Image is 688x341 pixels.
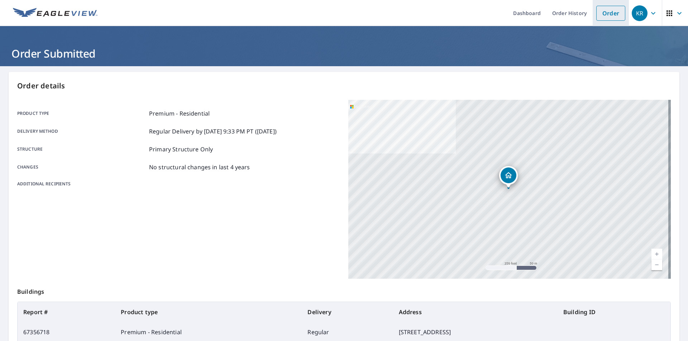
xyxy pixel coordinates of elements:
[499,166,518,188] div: Dropped pin, building 1, Residential property, 7 Oak St Central Islip, NY 11722
[651,249,662,259] a: Current Level 17, Zoom In
[302,302,393,322] th: Delivery
[149,109,210,118] p: Premium - Residential
[17,145,146,154] p: Structure
[17,163,146,171] p: Changes
[115,302,302,322] th: Product type
[17,181,146,187] p: Additional recipients
[13,8,97,19] img: EV Logo
[149,145,213,154] p: Primary Structure Only
[632,5,648,21] div: KR
[17,81,671,91] p: Order details
[17,127,146,136] p: Delivery method
[18,302,115,322] th: Report #
[558,302,670,322] th: Building ID
[17,279,671,302] p: Buildings
[9,46,679,61] h1: Order Submitted
[596,6,625,21] a: Order
[651,259,662,270] a: Current Level 17, Zoom Out
[393,302,558,322] th: Address
[149,127,277,136] p: Regular Delivery by [DATE] 9:33 PM PT ([DATE])
[149,163,250,171] p: No structural changes in last 4 years
[17,109,146,118] p: Product type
